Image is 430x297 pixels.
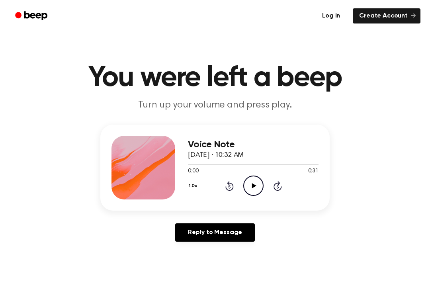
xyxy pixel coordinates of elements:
[188,152,244,159] span: [DATE] · 10:32 AM
[188,167,198,176] span: 0:00
[175,223,255,242] a: Reply to Message
[11,64,419,92] h1: You were left a beep
[10,8,55,24] a: Beep
[353,8,420,23] a: Create Account
[62,99,368,112] p: Turn up your volume and press play.
[314,7,348,25] a: Log in
[308,167,319,176] span: 0:31
[188,179,200,193] button: 1.0x
[188,139,319,150] h3: Voice Note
